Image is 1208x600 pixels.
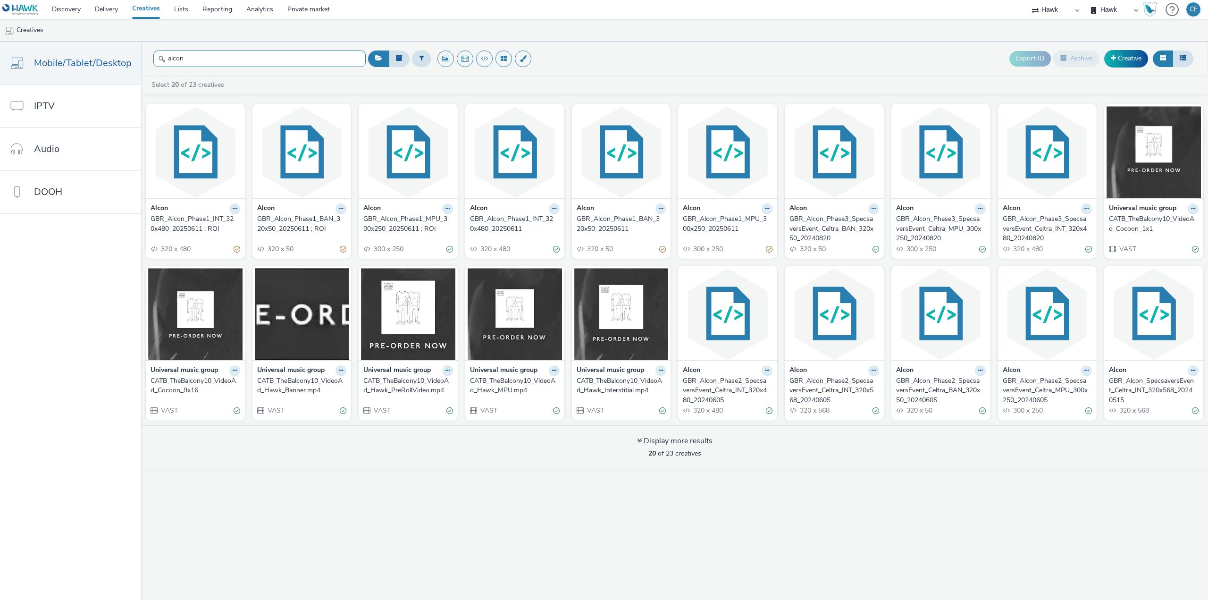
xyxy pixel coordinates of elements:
div: Valid [872,406,879,416]
a: GBR_Alcon_Phase1_INT_320x480_20250611 [470,214,560,234]
span: Mobile/Tablet/Desktop [34,56,132,70]
div: GBR_Alcon_Phase2_SpecsaversEvent_Celtra_BAN_320x50_20240605 [896,376,982,405]
strong: Alcon [896,203,914,214]
span: Audio [34,142,59,156]
div: GBR_Alcon_Phase1_INT_320x480_20250611 ; ROI [151,214,236,234]
div: GBR_Alcon_Phase3_SpecsaversEvent_Celtra_INT_320x480_20240820 [1003,214,1089,243]
strong: Universal music group [363,365,431,376]
span: VAST [586,406,604,415]
div: CATB_TheBalcony10_VideoAd_Hawk_Banner.mp4 [257,376,343,396]
a: GBR_Alcon_Phase1_BAN_320x50_20250611 ; ROI [257,214,347,234]
img: GBR_Alcon_SpecsaversEvent_Celtra_INT_320x568_20240515 visual [1107,268,1201,360]
img: GBR_Alcon_Phase3_SpecsaversEvent_Celtra_BAN_320x50_20240820 visual [787,106,881,198]
span: VAST [1118,245,1136,254]
img: GBR_Alcon_Phase3_SpecsaversEvent_Celtra_INT_320x480_20240820 visual [1000,106,1095,198]
img: GBR_Alcon_Phase1_MPU_300x250_20250611 visual [680,106,775,198]
a: GBR_Alcon_Phase3_SpecsaversEvent_Celtra_BAN_320x50_20240820 [789,214,879,243]
div: Valid [1192,244,1199,254]
span: 320 x 50 [906,406,932,415]
img: CATB_TheBalcony10_VideoAd_Cocoon_9x16 visual [148,268,243,360]
a: GBR_Alcon_Phase1_BAN_320x50_20250611 [577,214,666,234]
a: GBR_Alcon_Phase1_INT_320x480_20250611 ; ROI [151,214,240,234]
span: VAST [479,406,497,415]
img: GBR_Alcon_Phase1_MPU_300x250_20250611 ; ROI visual [361,106,455,198]
span: VAST [373,406,391,415]
a: GBR_Alcon_Phase1_MPU_300x250_20250611 ; ROI [363,214,453,234]
a: CATB_TheBalcony10_VideoAd_Hawk_MPU.mp4 [470,376,560,396]
img: Hawk Academy [1143,2,1157,17]
img: CATB_TheBalcony10_VideoAd_Hawk_PreRollVideo.mp4 visual [361,268,455,360]
span: 320 x 480 [479,245,510,254]
span: VAST [267,406,285,415]
div: GBR_Alcon_Phase2_SpecsaversEvent_Celtra_INT_320x480_20240605 [683,376,769,405]
div: GBR_Alcon_Phase2_SpecsaversEvent_Celtra_INT_320x568_20240605 [789,376,875,405]
span: 320 x 480 [1012,245,1043,254]
strong: Alcon [789,203,807,214]
div: Valid [766,406,772,416]
span: 320 x 480 [160,245,191,254]
strong: Alcon [683,365,700,376]
div: CATB_TheBalcony10_VideoAd_Cocoon_9x16 [151,376,236,396]
a: CATB_TheBalcony10_VideoAd_Cocoon_9x16 [151,376,240,396]
div: Partially valid [766,244,772,254]
strong: Universal music group [470,365,537,376]
button: Archive [1053,51,1099,67]
a: Select of 23 creatives [151,80,228,89]
strong: Alcon [257,203,275,214]
strong: Universal music group [257,365,325,376]
a: CATB_TheBalcony10_VideoAd_Hawk_PreRollVideo.mp4 [363,376,453,396]
a: CATB_TheBalcony10_VideoAd_Hawk_Banner.mp4 [257,376,347,396]
strong: Alcon [151,203,168,214]
strong: Alcon [789,365,807,376]
strong: 20 [171,80,179,89]
img: CATB_TheBalcony10_VideoAd_Hawk_MPU.mp4 visual [468,268,562,360]
a: GBR_Alcon_Phase2_SpecsaversEvent_Celtra_INT_320x480_20240605 [683,376,772,405]
div: GBR_Alcon_Phase1_BAN_320x50_20250611 ; ROI [257,214,343,234]
img: GBR_Alcon_Phase2_SpecsaversEvent_Celtra_BAN_320x50_20240605 visual [894,268,988,360]
img: undefined Logo [2,4,39,16]
strong: Alcon [577,203,594,214]
div: Valid [553,244,560,254]
span: 300 x 250 [1012,406,1043,415]
strong: Alcon [363,203,381,214]
span: 320 x 568 [1118,406,1149,415]
strong: Alcon [1003,365,1020,376]
strong: Alcon [683,203,700,214]
a: GBR_Alcon_Phase2_SpecsaversEvent_Celtra_INT_320x568_20240605 [789,376,879,405]
img: CATB_TheBalcony10_VideoAd_Hawk_Interstitial.mp4 visual [574,268,669,360]
div: Partially valid [234,244,240,254]
span: 300 x 250 [692,245,723,254]
a: Creative [1104,50,1148,67]
img: GBR_Alcon_Phase1_INT_320x480_20250611 ; ROI visual [148,106,243,198]
strong: Universal music group [151,365,218,376]
div: Valid [872,244,879,254]
div: Valid [1085,244,1092,254]
span: 300 x 250 [906,245,936,254]
a: GBR_Alcon_Phase3_SpecsaversEvent_Celtra_MPU_300x250_20240820 [896,214,986,243]
a: CATB_TheBalcony10_VideoAd_Hawk_Interstitial.mp4 [577,376,666,396]
div: Partially valid [340,244,346,254]
strong: Universal music group [577,365,644,376]
span: IPTV [34,99,55,113]
span: of 23 creatives [648,449,701,458]
div: CATB_TheBalcony10_VideoAd_Hawk_Interstitial.mp4 [577,376,663,396]
div: Partially valid [659,244,666,254]
div: Valid [1085,406,1092,416]
span: 320 x 568 [799,406,830,415]
a: GBR_Alcon_Phase3_SpecsaversEvent_Celtra_INT_320x480_20240820 [1003,214,1092,243]
div: GBR_Alcon_Phase1_BAN_320x50_20250611 [577,214,663,234]
div: Valid [340,406,346,416]
div: CATB_TheBalcony10_VideoAd_Hawk_MPU.mp4 [470,376,556,396]
strong: Alcon [896,365,914,376]
div: GBR_Alcon_Phase3_SpecsaversEvent_Celtra_MPU_300x250_20240820 [896,214,982,243]
span: 320 x 50 [799,245,826,254]
span: VAST [160,406,178,415]
img: GBR_Alcon_Phase2_SpecsaversEvent_Celtra_INT_320x480_20240605 visual [680,268,775,360]
div: Display more results [637,436,713,447]
div: GBR_Alcon_Phase1_INT_320x480_20250611 [470,214,556,234]
div: Valid [446,244,453,254]
div: CATB_TheBalcony10_VideoAd_Cocoon_1x1 [1109,214,1195,234]
button: Table [1173,51,1193,67]
strong: Alcon [1109,365,1126,376]
img: GBR_Alcon_Phase3_SpecsaversEvent_Celtra_MPU_300x250_20240820 visual [894,106,988,198]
